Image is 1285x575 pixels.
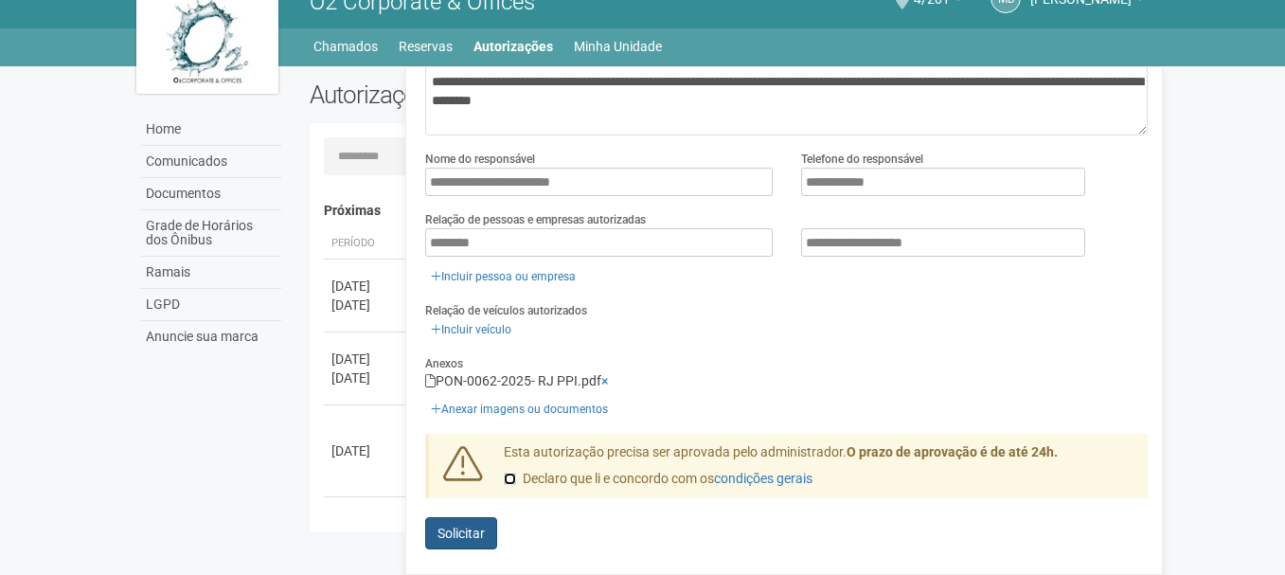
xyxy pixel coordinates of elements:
[313,33,378,60] a: Chamados
[504,470,812,489] label: Declaro que li e concordo com os
[504,473,516,485] input: Declaro que li e concordo com oscondições gerais
[574,33,662,60] a: Minha Unidade
[324,228,409,260] th: Período
[331,441,402,460] div: [DATE]
[141,257,281,289] a: Ramais
[425,372,1148,389] div: PON-0062-2025- RJ PPI.pdf
[425,151,535,168] label: Nome do responsável
[141,114,281,146] a: Home
[425,399,614,420] a: Anexar imagens ou documentos
[425,302,587,319] label: Relação de veículos autorizados
[801,151,923,168] label: Telefone do responsável
[601,373,608,388] a: ×
[425,266,581,287] a: Incluir pessoa ou empresa
[141,321,281,352] a: Anuncie sua marca
[324,204,1135,218] h4: Próximas
[425,319,517,340] a: Incluir veículo
[714,471,812,486] a: condições gerais
[437,526,485,541] span: Solicitar
[331,296,402,314] div: [DATE]
[473,33,553,60] a: Autorizações
[425,355,463,372] label: Anexos
[141,146,281,178] a: Comunicados
[141,210,281,257] a: Grade de Horários dos Ônibus
[399,33,453,60] a: Reservas
[141,289,281,321] a: LGPD
[490,443,1149,498] div: Esta autorização precisa ser aprovada pelo administrador.
[847,444,1058,459] strong: O prazo de aprovação é de até 24h.
[310,81,715,109] h2: Autorizações
[425,211,646,228] label: Relação de pessoas e empresas autorizadas
[331,368,402,387] div: [DATE]
[331,350,402,368] div: [DATE]
[331,277,402,296] div: [DATE]
[141,178,281,210] a: Documentos
[425,517,497,549] button: Solicitar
